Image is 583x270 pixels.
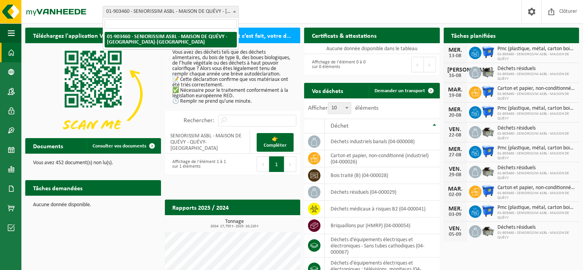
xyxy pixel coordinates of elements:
[103,6,239,18] span: 01-903460 - SENIORISSIM ASBL - MAISON DE QUÉVY - QUÉVY-LE-GRAND
[308,56,368,73] div: Affichage de l'élément 0 à 0 sur 0 éléments
[448,172,463,178] div: 29-08
[169,224,301,228] span: 2024: 17,755 t - 2025: 10,220 t
[184,118,214,124] label: Rechercher:
[325,184,440,201] td: déchets résiduels (04-000029)
[448,67,463,73] div: [PERSON_NAME].
[448,47,463,53] div: MER.
[498,131,576,141] span: 01-903460 - SENIORISSIM ASBL - MAISON DE QUÉVY
[448,166,463,172] div: VEN.
[498,224,576,231] span: Déchets résiduels
[481,224,495,237] img: WB-5000-GAL-GY-01
[498,46,576,52] span: Pmc (plastique, métal, carton boisson) (industriel)
[375,88,425,93] span: Demander un transport
[87,138,160,154] a: Consulter vos documents
[498,145,576,151] span: Pmc (plastique, métal, carton boisson) (industriel)
[284,156,296,172] button: Next
[257,133,294,152] a: 👉 Compléter
[424,57,436,72] button: Next
[448,212,463,217] div: 03-09
[498,92,576,101] span: 01-903460 - SENIORISSIM ASBL - MAISON DE QUÉVY
[325,150,440,167] td: carton et papier, non-conditionné (industriel) (04-000026)
[448,73,463,79] div: 16-08
[498,185,576,191] span: Carton et papier, non-conditionné (industriel)
[448,126,463,133] div: VEN.
[257,156,269,172] button: Previous
[498,52,576,61] span: 01-903460 - SENIORISSIM ASBL - MAISON DE QUÉVY
[481,125,495,138] img: WB-5000-GAL-GY-01
[25,180,90,195] h2: Tâches demandées
[165,200,237,215] h2: Rapports 2025 / 2024
[169,156,229,173] div: Affichage de l'élément 1 à 1 sur 1 éléments
[498,231,576,240] span: 01-903460 - SENIORISSIM ASBL - MAISON DE QUÉVY
[498,171,576,181] span: 01-903460 - SENIORISSIM ASBL - MAISON DE QUÉVY
[481,65,495,79] img: WB-5000-GAL-GY-01
[481,85,495,98] img: WB-1100-HPE-BE-01
[498,165,576,171] span: Déchets résiduels
[411,57,424,72] button: Previous
[498,205,576,211] span: Pmc (plastique, métal, carton boisson) (industriel)
[448,107,463,113] div: MER.
[105,32,237,47] li: 01-903460 - SENIORISSIM ASBL - MAISON DE QUÉVY - [GEOGRAPHIC_DATA]-[GEOGRAPHIC_DATA]
[481,165,495,178] img: WB-5000-GAL-GY-01
[325,133,440,150] td: déchets industriels banals (04-000008)
[304,83,351,98] h2: Vos déchets
[448,146,463,153] div: MER.
[233,215,299,230] a: Consulter les rapports
[498,191,576,200] span: 01-903460 - SENIORISSIM ASBL - MAISON DE QUÉVY
[481,204,495,217] img: WB-1100-HPE-BE-01
[173,50,293,104] p: Vous avez des déchets tels que des déchets alimentaires, du bois de type B, des boues biologiques...
[498,105,576,112] span: Pmc (plastique, métal, carton boisson) (industriel)
[481,145,495,158] img: WB-1100-HPE-BE-01
[325,234,440,258] td: déchets d'équipements électriques et électroniques - Sans tubes cathodiques (04-000067)
[304,43,440,54] td: Aucune donnée disponible dans le tableau
[448,226,463,232] div: VEN.
[498,72,576,81] span: 01-903460 - SENIORISSIM ASBL - MAISON DE QUÉVY
[33,160,153,166] p: Vous avez 452 document(s) non lu(s).
[328,102,351,114] span: 10
[481,46,495,59] img: WB-1100-HPE-BE-01
[498,66,576,72] span: Déchets résiduels
[169,219,301,228] h3: Tonnage
[498,151,576,161] span: 01-903460 - SENIORISSIM ASBL - MAISON DE QUÉVY
[103,6,238,17] span: 01-903460 - SENIORISSIM ASBL - MAISON DE QUÉVY - QUÉVY-LE-GRAND
[448,192,463,198] div: 02-09
[448,133,463,138] div: 22-08
[448,186,463,192] div: MAR.
[448,153,463,158] div: 27-08
[448,93,463,98] div: 19-08
[331,123,348,129] span: Déchet
[448,232,463,237] div: 05-09
[325,217,440,234] td: briquaillons pur (HMRP) (04-000054)
[498,112,576,121] span: 01-903460 - SENIORISSIM ASBL - MAISON DE QUÉVY
[304,28,384,43] h2: Certificats & attestations
[448,53,463,59] div: 13-08
[165,130,250,154] td: SENIORISSIM ASBL - MAISON DE QUÉVY - QUÉVY-[GEOGRAPHIC_DATA]
[25,43,161,145] img: Download de VHEPlus App
[325,167,440,184] td: bois traité (B) (04-000028)
[93,144,147,149] span: Consulter vos documents
[444,28,504,43] h2: Tâches planifiées
[269,156,284,172] button: 1
[448,113,463,118] div: 20-08
[325,201,440,217] td: déchets médicaux à risques B2 (04-000041)
[25,28,161,43] h2: Téléchargez l'application Vanheede+ maintenant!
[369,83,439,98] a: Demander un transport
[481,105,495,118] img: WB-1100-HPE-BE-01
[33,202,153,208] p: Aucune donnée disponible.
[25,138,71,153] h2: Documents
[448,87,463,93] div: MAR.
[328,103,351,114] span: 10
[498,125,576,131] span: Déchets résiduels
[448,206,463,212] div: MER.
[481,184,495,198] img: WB-1100-HPE-BE-01
[498,211,576,220] span: 01-903460 - SENIORISSIM ASBL - MAISON DE QUÉVY
[498,86,576,92] span: Carton et papier, non-conditionné (industriel)
[308,105,378,111] label: Afficher éléments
